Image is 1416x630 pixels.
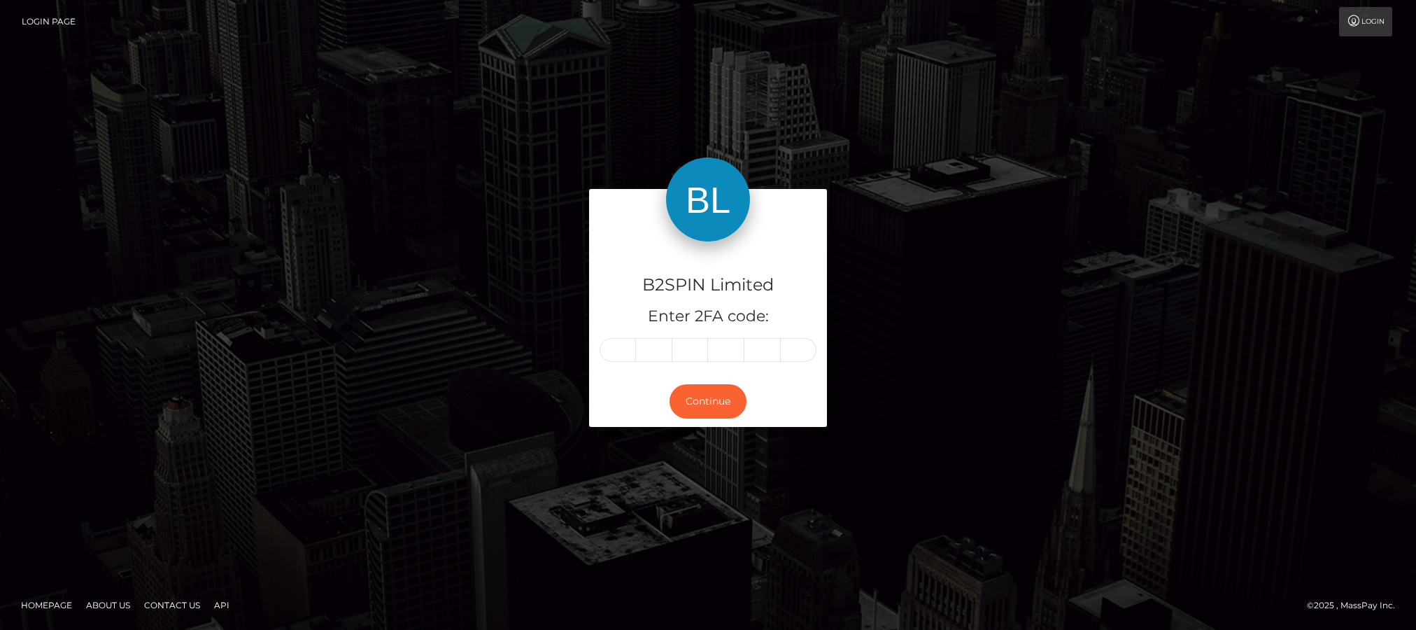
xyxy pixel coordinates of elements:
div: © 2025 , MassPay Inc. [1307,598,1406,613]
a: Login [1339,7,1392,36]
a: Contact Us [139,594,206,616]
h4: B2SPIN Limited [600,273,816,297]
a: About Us [80,594,136,616]
img: B2SPIN Limited [666,157,750,241]
a: Login Page [22,7,76,36]
a: API [208,594,235,616]
h5: Enter 2FA code: [600,306,816,328]
button: Continue [670,384,746,419]
a: Homepage [15,594,78,616]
